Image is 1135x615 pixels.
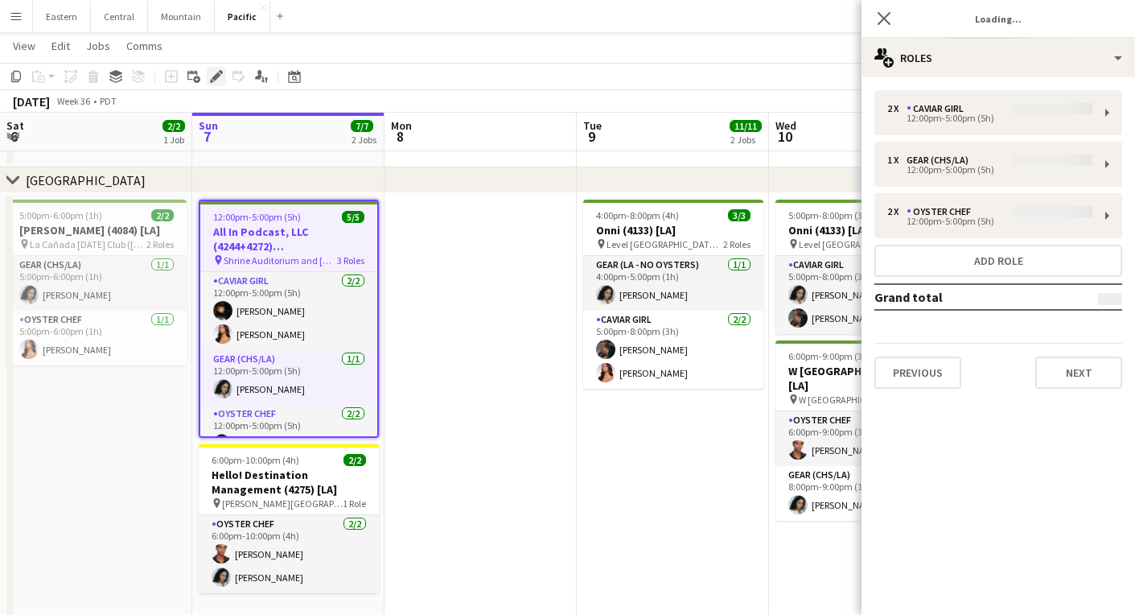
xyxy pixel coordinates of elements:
[200,350,377,405] app-card-role: Gear (CHS/LA)1/112:00pm-5:00pm (5h)[PERSON_NAME]
[874,357,961,389] button: Previous
[196,127,218,146] span: 7
[583,256,763,311] app-card-role: Gear (LA - NO oysters)1/14:00pm-5:00pm (1h)[PERSON_NAME]
[775,256,956,334] app-card-role: Caviar Girl2/25:00pm-8:00pm (3h)[PERSON_NAME][PERSON_NAME]
[13,39,35,53] span: View
[199,444,379,593] app-job-card: 6:00pm-10:00pm (4h)2/2Hello! Destination Management (4275) [LA] [PERSON_NAME][GEOGRAPHIC_DATA] ([...
[6,200,187,365] app-job-card: 5:00pm-6:00pm (1h)2/2[PERSON_NAME] (4084) [LA] La Cañada [DATE] Club ([GEOGRAPHIC_DATA], [GEOGRAP...
[120,35,169,56] a: Comms
[91,1,148,32] button: Central
[596,209,679,221] span: 4:00pm-8:00pm (4h)
[389,127,412,146] span: 8
[53,95,93,107] span: Week 36
[775,118,796,133] span: Wed
[151,209,174,221] span: 2/2
[213,211,301,223] span: 12:00pm-5:00pm (5h)
[342,211,364,223] span: 5/5
[6,35,42,56] a: View
[607,238,723,250] span: Level [GEOGRAPHIC_DATA] - [GEOGRAPHIC_DATA]
[6,223,187,237] h3: [PERSON_NAME] (4084) [LA]
[126,39,162,53] span: Comms
[723,238,750,250] span: 2 Roles
[773,127,796,146] span: 10
[583,118,602,133] span: Tue
[583,200,763,389] app-job-card: 4:00pm-8:00pm (4h)3/3Onni (4133) [LA] Level [GEOGRAPHIC_DATA] - [GEOGRAPHIC_DATA]2 RolesGear (LA ...
[224,254,337,266] span: Shrine Auditorium and [GEOGRAPHIC_DATA]
[146,238,174,250] span: 2 Roles
[163,134,184,146] div: 1 Job
[775,200,956,334] app-job-card: 5:00pm-8:00pm (3h)2/2Onni (4133) [LA] Level [GEOGRAPHIC_DATA] - [GEOGRAPHIC_DATA]1 RoleCaviar Gir...
[80,35,117,56] a: Jobs
[215,1,270,32] button: Pacific
[199,468,379,497] h3: Hello! Destination Management (4275) [LA]
[212,454,299,466] span: 6:00pm-10:00pm (4h)
[581,127,602,146] span: 9
[200,405,377,483] app-card-role: Oyster Chef2/212:00pm-5:00pm (5h)[PERSON_NAME]
[775,364,956,393] h3: W [GEOGRAPHIC_DATA] (4316) [LA]
[6,256,187,311] app-card-role: Gear (CHS/LA)1/15:00pm-6:00pm (1h)[PERSON_NAME]
[26,172,146,188] div: [GEOGRAPHIC_DATA]
[775,341,956,521] app-job-card: 6:00pm-9:00pm (3h)2/2W [GEOGRAPHIC_DATA] (4316) [LA] W [GEOGRAPHIC_DATA]2 RolesOyster Chef1/16:00...
[200,225,377,254] h3: All In Podcast, LLC (4244+4272) [[GEOGRAPHIC_DATA]]
[199,200,379,438] app-job-card: 12:00pm-5:00pm (5h)5/5All In Podcast, LLC (4244+4272) [[GEOGRAPHIC_DATA]] Shrine Auditorium and [...
[30,238,146,250] span: La Cañada [DATE] Club ([GEOGRAPHIC_DATA], [GEOGRAPHIC_DATA])
[100,95,117,107] div: PDT
[730,120,762,132] span: 11/11
[874,284,1055,310] td: Grand total
[730,134,761,146] div: 2 Jobs
[199,515,379,593] app-card-role: Oyster Chef2/26:00pm-10:00pm (4h)[PERSON_NAME][PERSON_NAME]
[6,118,24,133] span: Sat
[199,118,218,133] span: Sun
[583,223,763,237] h3: Onni (4133) [LA]
[148,1,215,32] button: Mountain
[775,223,956,237] h3: Onni (4133) [LA]
[862,8,1135,29] h3: Loading...
[45,35,76,56] a: Edit
[391,118,412,133] span: Mon
[222,497,343,510] span: [PERSON_NAME][GEOGRAPHIC_DATA] ([GEOGRAPHIC_DATA], [GEOGRAPHIC_DATA])
[788,209,871,221] span: 5:00pm-8:00pm (3h)
[874,245,1122,277] button: Add role
[775,411,956,466] app-card-role: Oyster Chef1/16:00pm-9:00pm (3h)[PERSON_NAME]
[13,93,50,109] div: [DATE]
[86,39,110,53] span: Jobs
[337,254,364,266] span: 3 Roles
[583,311,763,389] app-card-role: Caviar Girl2/25:00pm-8:00pm (3h)[PERSON_NAME][PERSON_NAME]
[51,39,70,53] span: Edit
[351,120,373,132] span: 7/7
[33,1,91,32] button: Eastern
[799,394,896,406] span: W [GEOGRAPHIC_DATA]
[862,39,1135,77] div: Roles
[775,466,956,521] app-card-role: Gear (CHS/LA)1/18:00pm-9:00pm (1h)[PERSON_NAME]
[343,454,366,466] span: 2/2
[4,127,24,146] span: 6
[343,497,366,510] span: 1 Role
[200,272,377,350] app-card-role: Caviar Girl2/212:00pm-5:00pm (5h)[PERSON_NAME][PERSON_NAME]
[1035,357,1122,389] button: Next
[19,209,102,221] span: 5:00pm-6:00pm (1h)
[162,120,185,132] span: 2/2
[352,134,376,146] div: 2 Jobs
[728,209,750,221] span: 3/3
[799,238,919,250] span: Level [GEOGRAPHIC_DATA] - [GEOGRAPHIC_DATA]
[6,311,187,365] app-card-role: Oyster Chef1/15:00pm-6:00pm (1h)[PERSON_NAME]
[788,350,871,362] span: 6:00pm-9:00pm (3h)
